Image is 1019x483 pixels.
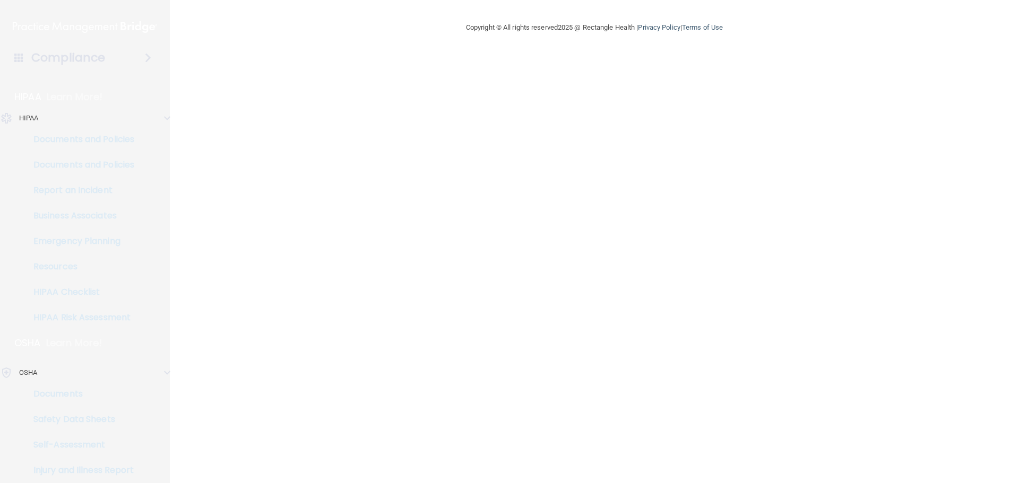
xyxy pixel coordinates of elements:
img: PMB logo [13,16,157,38]
p: HIPAA Checklist [7,287,152,297]
p: Safety Data Sheets [7,414,152,425]
p: Learn More! [47,91,103,103]
a: Terms of Use [682,23,723,31]
p: Resources [7,261,152,272]
p: Injury and Illness Report [7,465,152,476]
p: Emergency Planning [7,236,152,247]
p: Self-Assessment [7,440,152,450]
a: Privacy Policy [638,23,680,31]
p: Business Associates [7,210,152,221]
p: HIPAA Risk Assessment [7,312,152,323]
p: Documents [7,389,152,399]
p: HIPAA [19,112,39,125]
h4: Compliance [31,50,105,65]
p: OSHA [14,337,41,349]
p: Documents and Policies [7,134,152,145]
p: Report an Incident [7,185,152,196]
p: OSHA [19,366,37,379]
p: Documents and Policies [7,160,152,170]
div: Copyright © All rights reserved 2025 @ Rectangle Health | | [401,11,788,45]
p: Learn More! [46,337,102,349]
p: HIPAA [14,91,41,103]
